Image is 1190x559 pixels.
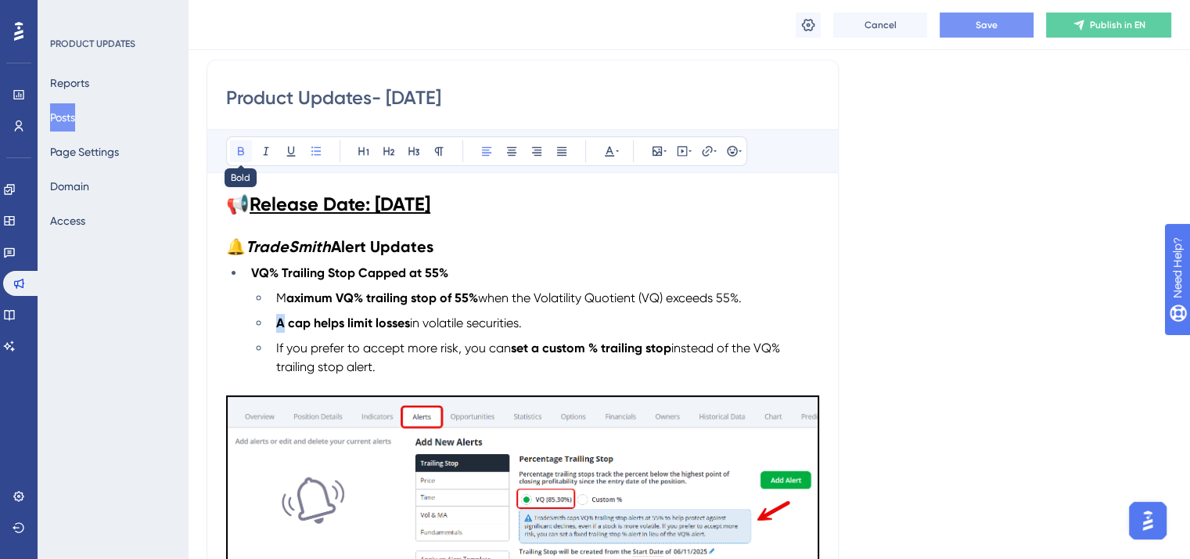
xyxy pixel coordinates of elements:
[276,341,511,355] span: If you prefer to accept more risk, you can
[410,316,522,330] span: in volatile securities.
[37,4,98,23] span: Need Help?
[833,13,927,38] button: Cancel
[286,290,478,305] strong: aximum VQ% trailing stop of 55%
[251,265,448,280] strong: VQ% Trailing Stop Capped at 55%
[940,13,1034,38] button: Save
[1124,497,1171,544] iframe: UserGuiding AI Assistant Launcher
[276,290,286,305] span: M
[478,290,742,305] span: when the Volatility Quotient (VQ) exceeds 55%.
[331,237,433,256] strong: Alert Updates
[226,237,246,256] span: 🔔
[511,341,671,355] strong: set a custom % trailing stop
[226,85,819,110] input: Post Title
[976,19,998,31] span: Save
[50,207,85,235] button: Access
[50,138,119,166] button: Page Settings
[246,237,331,256] strong: TradeSmith
[50,103,75,132] button: Posts
[50,38,135,50] div: PRODUCT UPDATES
[50,172,89,200] button: Domain
[276,316,410,330] strong: A cap helps limit losses
[226,193,250,215] span: 📢
[1090,19,1145,31] span: Publish in EN
[1046,13,1171,38] button: Publish in EN
[865,19,897,31] span: Cancel
[250,193,430,215] strong: Release Date: [DATE]
[50,69,89,97] button: Reports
